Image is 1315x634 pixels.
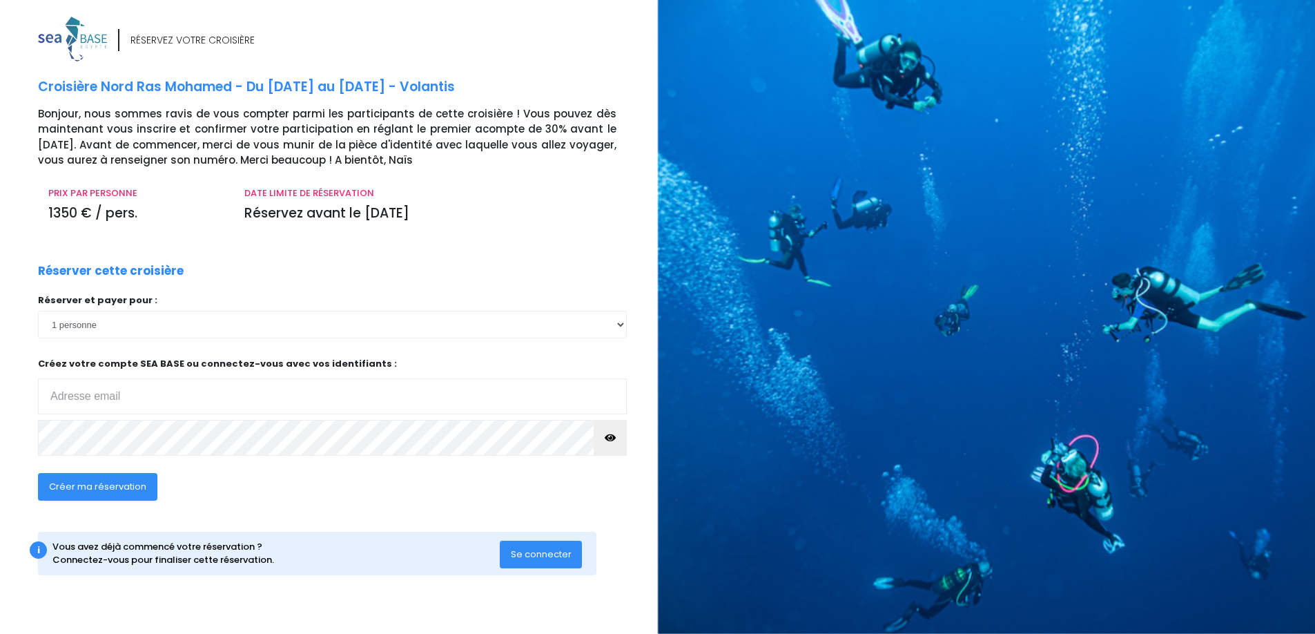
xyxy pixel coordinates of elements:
[38,357,627,414] p: Créez votre compte SEA BASE ou connectez-vous avec vos identifiants :
[38,473,157,501] button: Créer ma réservation
[30,541,47,559] div: i
[244,204,616,224] p: Réservez avant le [DATE]
[52,540,500,567] div: Vous avez déjà commencé votre réservation ? Connectez-vous pour finaliser cette réservation.
[244,186,616,200] p: DATE LIMITE DE RÉSERVATION
[38,77,647,97] p: Croisière Nord Ras Mohamed - Du [DATE] au [DATE] - Volantis
[130,33,255,48] div: RÉSERVEZ VOTRE CROISIÈRE
[500,541,583,568] button: Se connecter
[38,294,627,307] p: Réserver et payer pour :
[511,548,572,561] span: Se connecter
[49,480,146,493] span: Créer ma réservation
[38,262,184,280] p: Réserver cette croisière
[38,378,627,414] input: Adresse email
[500,548,583,559] a: Se connecter
[38,106,647,169] p: Bonjour, nous sommes ravis de vous compter parmi les participants de cette croisière ! Vous pouve...
[38,17,107,61] img: logo_color1.png
[48,204,224,224] p: 1350 € / pers.
[48,186,224,200] p: PRIX PAR PERSONNE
